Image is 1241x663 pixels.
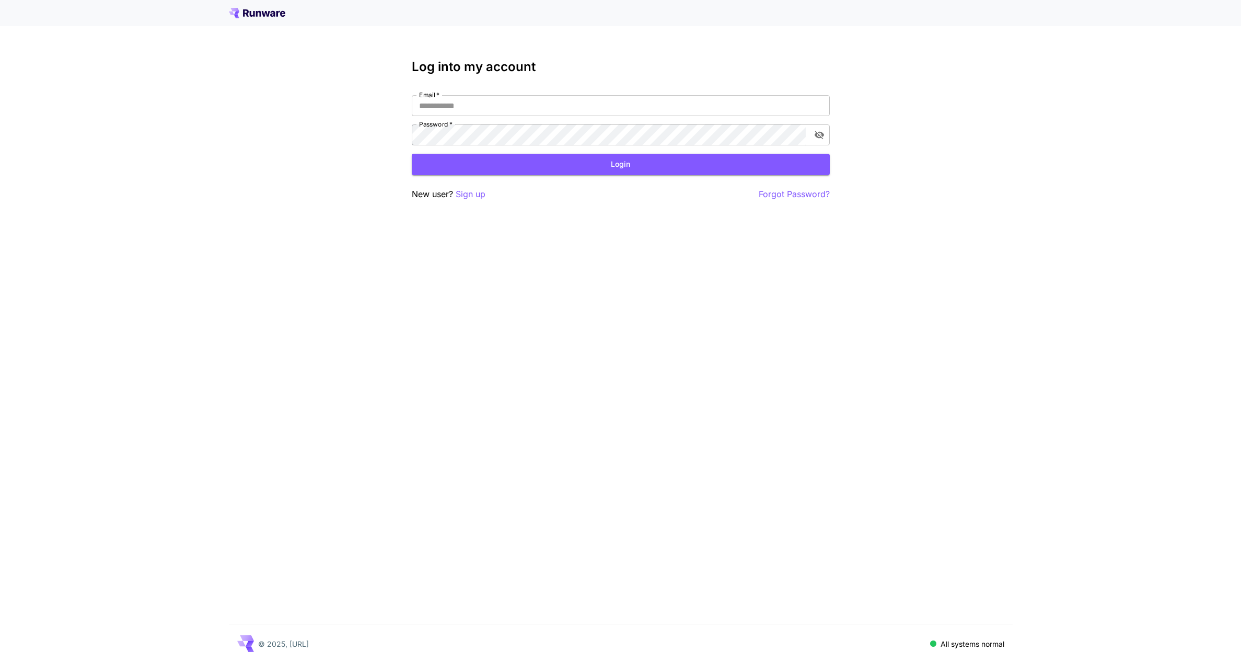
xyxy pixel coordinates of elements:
button: Sign up [456,188,485,201]
p: © 2025, [URL] [258,638,309,649]
p: New user? [412,188,485,201]
label: Password [419,120,453,129]
label: Email [419,90,439,99]
p: All systems normal [941,638,1004,649]
button: Forgot Password? [759,188,830,201]
button: toggle password visibility [810,125,829,144]
h3: Log into my account [412,60,830,74]
button: Login [412,154,830,175]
